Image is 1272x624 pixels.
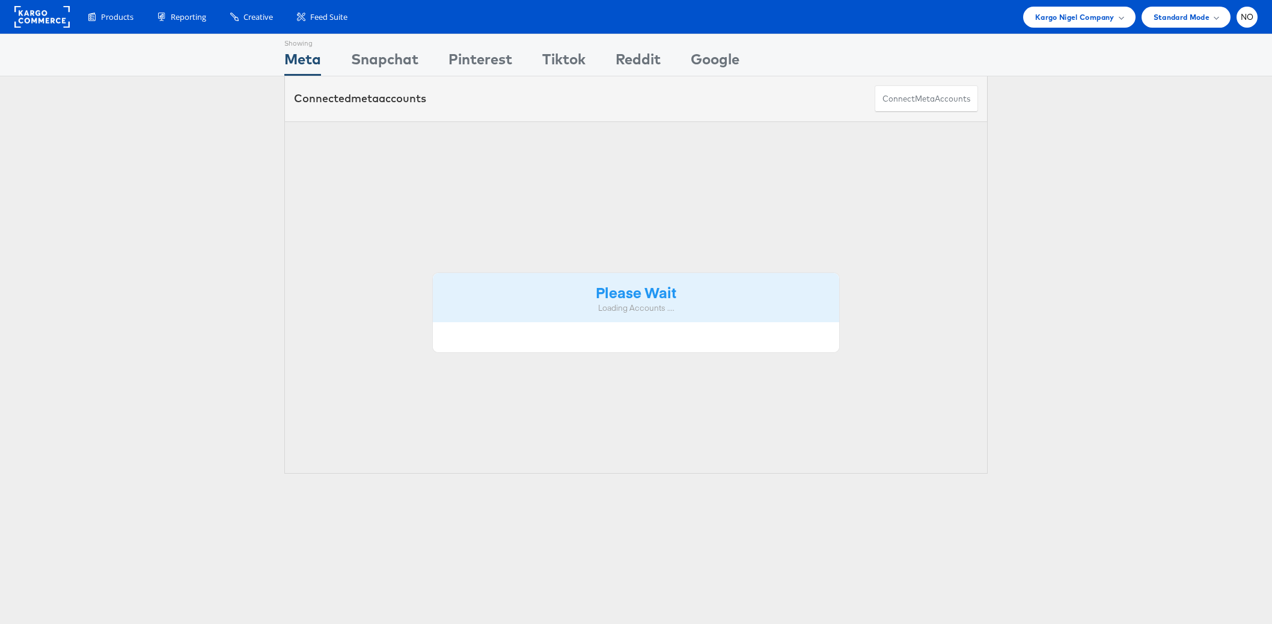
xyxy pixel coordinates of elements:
[596,282,676,302] strong: Please Wait
[1035,11,1115,23] span: Kargo Nigel Company
[448,49,512,76] div: Pinterest
[351,49,418,76] div: Snapchat
[351,91,379,105] span: meta
[542,49,586,76] div: Tiktok
[875,85,978,112] button: ConnectmetaAccounts
[171,11,206,23] span: Reporting
[101,11,133,23] span: Products
[691,49,739,76] div: Google
[1154,11,1209,23] span: Standard Mode
[442,302,830,314] div: Loading Accounts ....
[284,49,321,76] div: Meta
[915,93,935,105] span: meta
[310,11,347,23] span: Feed Suite
[616,49,661,76] div: Reddit
[1241,13,1254,21] span: NO
[243,11,273,23] span: Creative
[294,91,426,106] div: Connected accounts
[284,34,321,49] div: Showing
